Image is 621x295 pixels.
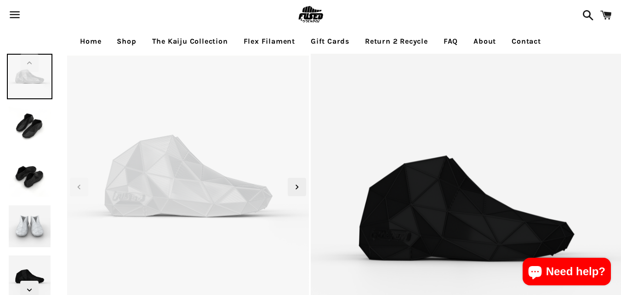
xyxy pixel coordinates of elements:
[288,178,306,196] div: Next slide
[73,30,108,53] a: Home
[237,30,302,53] a: Flex Filament
[304,30,356,53] a: Gift Cards
[7,154,52,199] img: [3D printed Shoes] - lightweight custom 3dprinted shoes sneakers sandals fused footwear
[7,54,52,99] img: [3D printed Shoes] - lightweight custom 3dprinted shoes sneakers sandals fused footwear
[145,30,235,53] a: The Kaiju Collection
[7,104,52,149] img: [3D printed Shoes] - lightweight custom 3dprinted shoes sneakers sandals fused footwear
[437,30,465,53] a: FAQ
[467,30,503,53] a: About
[70,178,88,196] div: Previous slide
[7,204,52,249] img: [3D printed Shoes] - lightweight custom 3dprinted shoes sneakers sandals fused footwear
[505,30,548,53] a: Contact
[520,258,614,288] inbox-online-store-chat: Shopify online store chat
[110,30,143,53] a: Shop
[358,30,435,53] a: Return 2 Recycle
